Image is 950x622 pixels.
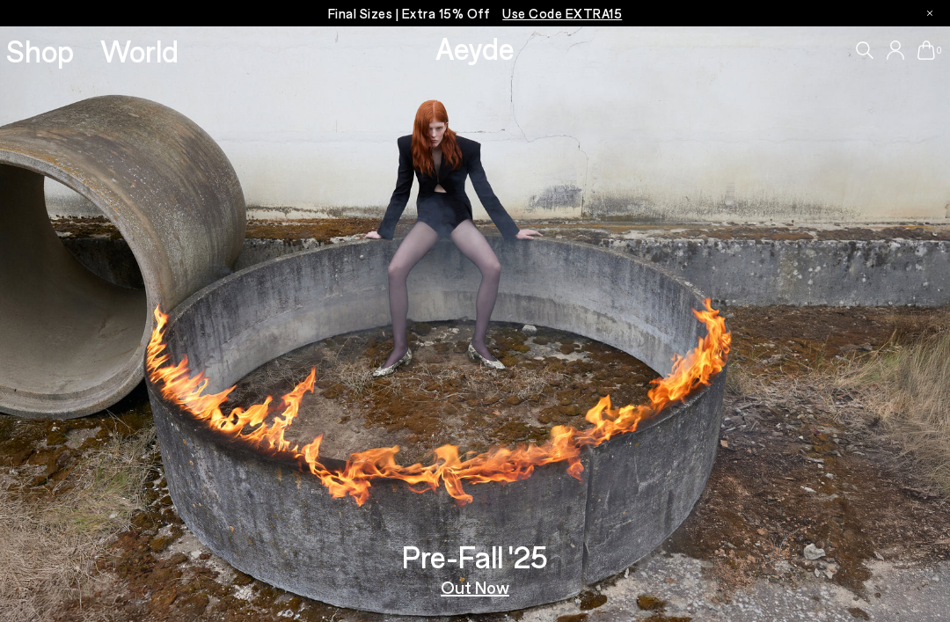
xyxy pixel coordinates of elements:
h3: Pre-Fall '25 [402,541,548,572]
a: Out Now [441,578,509,596]
a: Aeyde [435,29,515,66]
p: Final Sizes | Extra 15% Off [328,3,623,25]
a: 0 [917,40,935,60]
span: Navigate to /collections/ss25-final-sizes [502,5,622,21]
a: Shop [6,35,74,66]
span: 0 [935,46,944,55]
a: World [100,35,179,66]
